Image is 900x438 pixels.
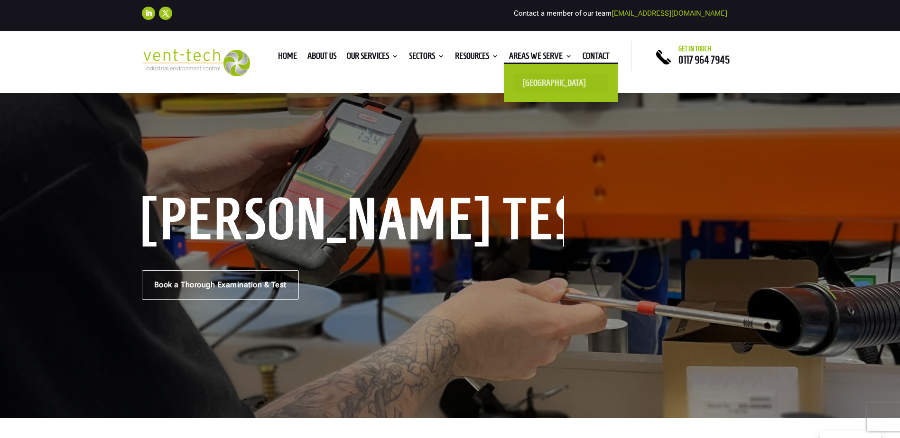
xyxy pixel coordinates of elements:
[455,53,499,63] a: Resources
[514,9,727,18] span: Contact a member of our team
[278,53,297,63] a: Home
[612,9,727,18] a: [EMAIL_ADDRESS][DOMAIN_NAME]
[159,7,172,20] a: Follow on X
[678,54,730,65] a: 0117 964 7945
[142,270,299,300] a: Book a Thorough Examination & Test
[307,53,336,63] a: About us
[347,53,399,63] a: Our Services
[142,196,564,246] h1: [PERSON_NAME] Testing
[583,53,610,63] a: Contact
[509,53,572,63] a: Areas We Serve
[142,7,155,20] a: Follow on LinkedIn
[409,53,445,63] a: Sectors
[678,45,711,53] span: Get in touch
[142,49,251,77] img: 2023-09-27T08_35_16.549ZVENT-TECH---Clear-background
[513,73,608,92] a: [GEOGRAPHIC_DATA]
